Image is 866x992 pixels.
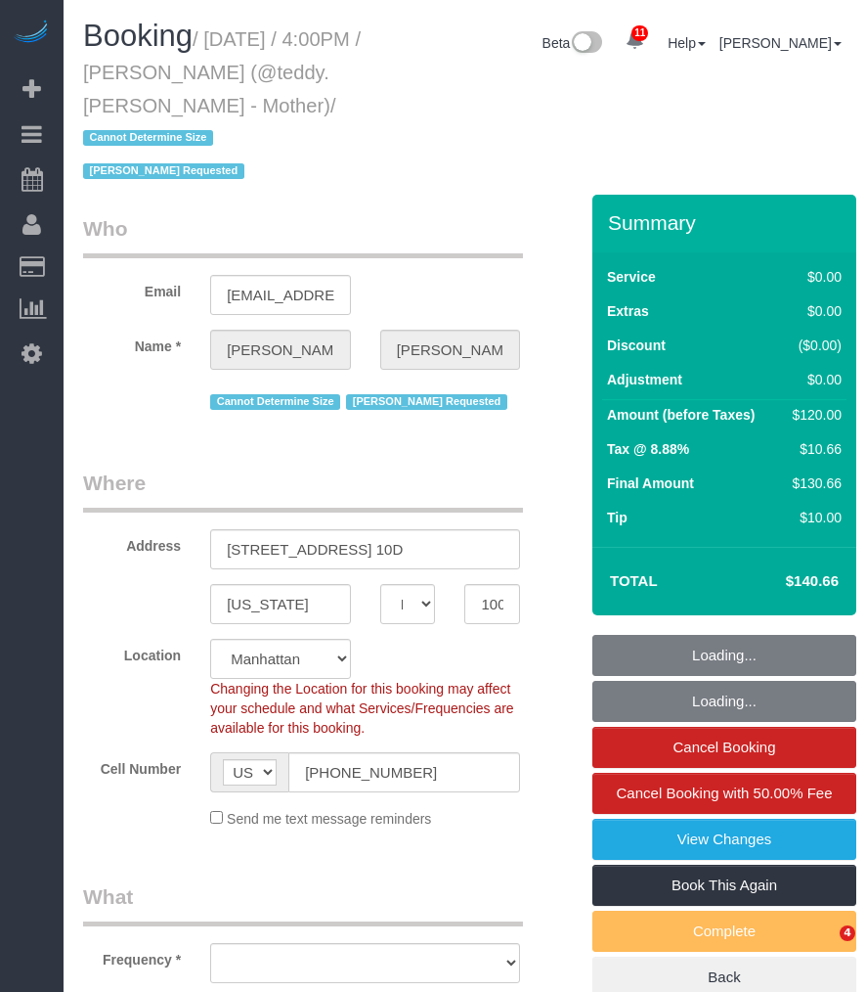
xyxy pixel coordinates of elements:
[210,394,340,410] span: Cannot Determine Size
[83,163,244,179] span: [PERSON_NAME] Requested
[607,301,649,321] label: Extras
[610,572,658,589] strong: Total
[617,785,833,801] span: Cancel Booking with 50.00% Fee
[83,130,213,146] span: Cannot Determine Size
[727,573,839,590] h4: $140.66
[83,28,361,183] small: / [DATE] / 4:00PM / [PERSON_NAME] (@teddy.[PERSON_NAME] - Mother)
[346,394,507,410] span: [PERSON_NAME] Requested
[464,584,520,624] input: Zip Code
[570,31,602,57] img: New interface
[68,943,195,969] label: Frequency *
[800,925,846,972] iframe: Intercom live chat
[380,330,521,370] input: Last Name
[785,508,842,527] div: $10.00
[607,473,694,493] label: Final Amount
[83,882,523,926] legend: What
[607,336,666,355] label: Discount
[785,267,842,287] div: $0.00
[83,469,523,513] legend: Where
[288,752,520,792] input: Cell Number
[83,214,523,258] legend: Who
[840,925,855,941] span: 4
[68,529,195,556] label: Address
[210,681,514,736] span: Changing the Location for this booking may affect your schedule and what Services/Frequencies are...
[68,752,195,779] label: Cell Number
[607,267,656,287] label: Service
[68,639,195,665] label: Location
[785,439,842,459] div: $10.66
[631,25,648,41] span: 11
[592,727,856,768] a: Cancel Booking
[210,584,351,624] input: City
[83,19,193,53] span: Booking
[785,370,842,389] div: $0.00
[785,301,842,321] div: $0.00
[785,336,842,355] div: ($0.00)
[68,275,195,301] label: Email
[607,370,682,389] label: Adjustment
[607,405,755,425] label: Amount (before Taxes)
[616,20,654,63] a: 11
[607,508,628,527] label: Tip
[210,275,351,315] input: Email
[719,35,842,51] a: [PERSON_NAME]
[608,211,846,234] h3: Summary
[83,95,336,183] span: /
[668,35,706,51] a: Help
[12,20,51,47] img: Automaid Logo
[785,405,842,425] div: $120.00
[592,773,856,814] a: Cancel Booking with 50.00% Fee
[592,865,856,906] a: Book This Again
[68,330,195,356] label: Name *
[227,811,431,827] span: Send me text message reminders
[607,439,689,459] label: Tax @ 8.88%
[785,473,842,493] div: $130.66
[592,819,856,860] a: View Changes
[210,330,351,370] input: First Name
[542,35,603,51] a: Beta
